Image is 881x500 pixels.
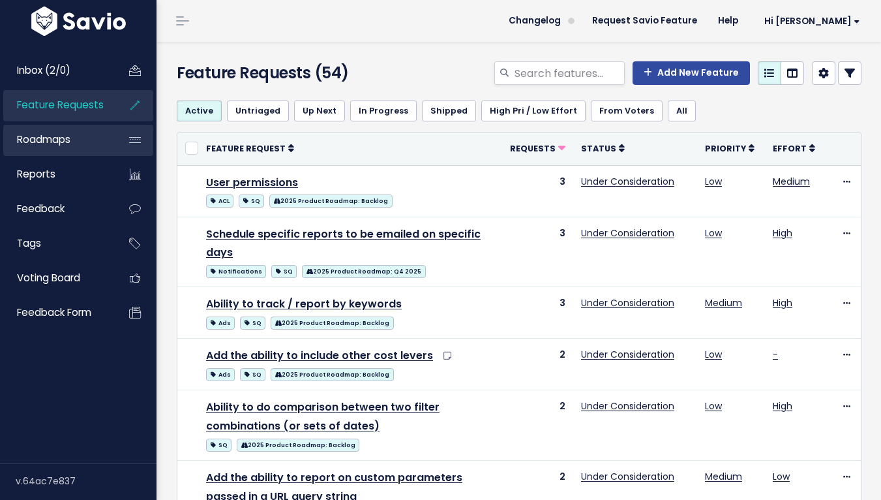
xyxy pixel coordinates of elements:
a: Under Consideration [581,470,674,483]
a: Low [773,470,790,483]
a: Add New Feature [633,61,750,85]
a: Status [581,142,625,155]
a: Low [705,348,722,361]
a: Reports [3,159,108,189]
a: Roadmaps [3,125,108,155]
span: 2025 Product Roadmap: Backlog [271,368,393,381]
a: In Progress [350,101,417,121]
a: 2025 Product Roadmap: Backlog [271,366,393,382]
span: SQ [271,265,297,278]
a: SQ [206,436,231,452]
a: Medium [705,470,742,483]
a: Untriaged [227,101,289,121]
span: Effort [773,143,807,154]
span: SQ [240,317,265,330]
td: 3 [502,217,573,287]
a: 2025 Product Roadmap: Backlog [271,314,393,330]
a: Ability to do comparison between two filter combinations (or sets of dates) [206,399,440,433]
a: Under Consideration [581,348,674,361]
span: ACL [206,195,233,208]
span: Changelog [509,16,561,25]
a: Tags [3,228,108,258]
span: Tags [17,236,41,250]
span: Roadmaps [17,133,70,146]
span: Feedback [17,202,65,215]
a: Under Consideration [581,296,674,309]
a: Hi [PERSON_NAME] [749,11,871,31]
a: Inbox (2/0) [3,55,108,86]
a: SQ [239,192,264,208]
a: Feedback [3,194,108,224]
a: Active [177,101,222,121]
span: 2025 Product Roadmap: Backlog [237,439,359,452]
a: User permissions [206,175,298,190]
a: Effort [773,142,815,155]
a: Up Next [294,101,345,121]
a: Voting Board [3,263,108,293]
input: Search features... [513,61,625,85]
a: Under Consideration [581,175,674,188]
a: 2025 Product Roadmap: Backlog [237,436,359,452]
span: Hi [PERSON_NAME] [764,16,860,26]
a: Feature Requests [3,90,108,120]
a: Help [708,11,749,31]
a: Ads [206,366,235,382]
a: High Pri / Low Effort [481,101,586,121]
span: 2025 Product Roadmap: Q4 2025 [302,265,425,278]
a: SQ [271,262,297,279]
a: Feedback form [3,298,108,328]
a: Low [705,227,722,240]
span: Inbox (2/0) [17,63,70,77]
td: 2 [502,390,573,461]
span: SQ [240,368,265,381]
a: High [773,296,792,309]
a: Shipped [422,101,476,121]
a: Low [705,399,722,413]
a: 2025 Product Roadmap: Q4 2025 [302,262,425,279]
a: Ability to track / report by keywords [206,296,402,311]
a: Under Consideration [581,227,674,240]
span: Ads [206,317,235,330]
a: Request Savio Feature [582,11,708,31]
h4: Feature Requests (54) [177,61,392,85]
span: SQ [206,439,231,452]
td: 2 [502,339,573,390]
a: SQ [240,314,265,330]
a: High [773,399,792,413]
td: 3 [502,165,573,217]
a: All [668,101,696,121]
span: Ads [206,368,235,381]
span: Requests [510,143,556,154]
a: Notifications [206,262,266,279]
a: ACL [206,192,233,208]
span: Status [581,143,616,154]
span: Voting Board [17,271,80,285]
span: Priority [705,143,746,154]
a: Feature Request [206,142,294,155]
ul: Filter feature requests [177,101,861,121]
a: Add the ability to include other cost levers [206,348,433,363]
a: Medium [705,296,742,309]
span: SQ [239,195,264,208]
img: logo-white.9d6f32f41409.svg [28,7,129,36]
a: Medium [773,175,810,188]
a: Requests [510,142,565,155]
a: Under Consideration [581,399,674,413]
a: Schedule specific reports to be emailed on specific days [206,227,481,260]
span: Notifications [206,265,266,278]
span: Feature Requests [17,98,104,112]
a: Ads [206,314,235,330]
span: Reports [17,167,55,181]
span: 2025 Product Roadmap: Backlog [271,317,393,330]
div: v.64ac7e837 [16,464,157,498]
a: From Voters [591,101,663,121]
a: SQ [240,366,265,382]
a: Low [705,175,722,188]
a: Priority [705,142,754,155]
a: High [773,227,792,240]
td: 3 [502,287,573,339]
span: Feedback form [17,305,91,319]
a: 2025 Product Roadmap: Backlog [269,192,392,208]
a: - [773,348,778,361]
span: 2025 Product Roadmap: Backlog [269,195,392,208]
